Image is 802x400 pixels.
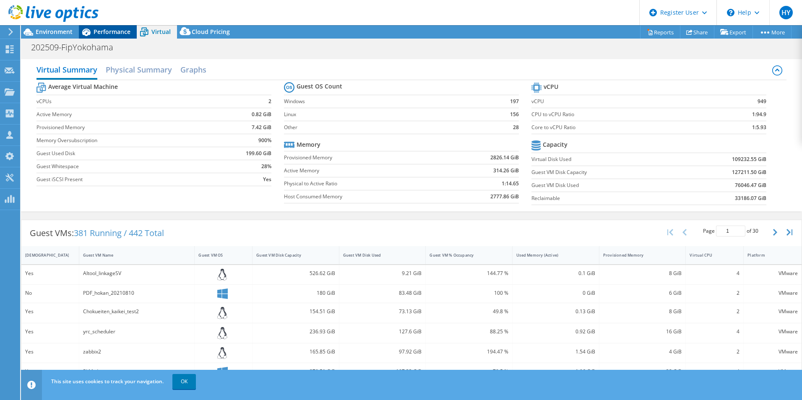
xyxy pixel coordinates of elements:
[252,123,271,132] b: 7.42 GiB
[256,367,335,376] div: 279.51 GiB
[25,307,75,316] div: Yes
[513,123,519,132] b: 28
[83,367,191,376] div: PLM_dev
[510,97,519,106] b: 197
[106,61,172,78] h2: Physical Summary
[21,220,172,246] div: Guest VMs:
[690,288,740,298] div: 2
[83,269,191,278] div: AItool_linkageSV
[180,61,206,78] h2: Graphs
[192,28,230,36] span: Cloud Pricing
[36,61,97,80] h2: Virtual Summary
[747,367,798,376] div: VMware
[284,166,445,175] label: Active Memory
[690,327,740,336] div: 4
[544,83,558,91] b: vCPU
[74,227,164,239] span: 381 Running / 442 Total
[36,110,215,119] label: Active Memory
[516,367,595,376] div: 1.96 GiB
[516,269,595,278] div: 0.1 GiB
[343,347,422,356] div: 97.92 GiB
[83,327,191,336] div: yrc_scheduler
[25,252,65,258] div: [DEMOGRAPHIC_DATA]
[603,347,682,356] div: 4 GiB
[172,374,196,389] a: OK
[430,307,508,316] div: 49.8 %
[690,307,740,316] div: 2
[284,97,488,106] label: Windows
[297,82,342,91] b: Guest OS Count
[603,307,682,316] div: 8 GiB
[727,9,734,16] svg: \n
[83,288,191,298] div: PDF_hokan_20210810
[36,136,215,145] label: Memory Oversubscription
[690,347,740,356] div: 2
[256,288,335,298] div: 180 GiB
[690,269,740,278] div: 4
[753,227,758,234] span: 30
[752,123,766,132] b: 1:5.93
[256,327,335,336] div: 236.93 GiB
[83,347,191,356] div: zabbix2
[261,162,271,171] b: 28%
[490,153,519,162] b: 2826.14 GiB
[603,367,682,376] div: 32 GiB
[25,269,75,278] div: Yes
[27,43,126,52] h1: 202509-FipYokohama
[256,347,335,356] div: 165.85 GiB
[531,181,680,190] label: Guest VM Disk Used
[430,288,508,298] div: 100 %
[603,288,682,298] div: 6 GiB
[543,140,568,149] b: Capacity
[747,307,798,316] div: VMware
[430,252,498,258] div: Guest VM % Occupancy
[25,288,75,298] div: No
[516,347,595,356] div: 1.54 GiB
[256,269,335,278] div: 526.62 GiB
[284,192,445,201] label: Host Consumed Memory
[753,26,792,39] a: More
[714,26,753,39] a: Export
[703,226,758,236] span: Page of
[758,97,766,106] b: 949
[747,288,798,298] div: VMware
[343,327,422,336] div: 127.6 GiB
[603,252,672,258] div: Provisioned Memory
[493,166,519,175] b: 314.26 GiB
[343,269,422,278] div: 9.21 GiB
[430,327,508,336] div: 88.25 %
[680,26,714,39] a: Share
[25,347,75,356] div: Yes
[732,168,766,177] b: 127211.50 GiB
[268,97,271,106] b: 2
[284,179,445,188] label: Physical to Active Ratio
[252,110,271,119] b: 0.82 GiB
[716,226,745,236] input: jump to page
[502,179,519,188] b: 1:14.65
[25,327,75,336] div: Yes
[752,110,766,119] b: 1:94.9
[36,97,215,106] label: vCPUs
[284,123,488,132] label: Other
[603,327,682,336] div: 16 GiB
[516,252,585,258] div: Used Memory (Active)
[36,123,215,132] label: Provisioned Memory
[531,97,713,106] label: vCPU
[690,252,729,258] div: Virtual CPU
[284,153,445,162] label: Provisioned Memory
[603,269,682,278] div: 8 GiB
[490,192,519,201] b: 2777.86 GiB
[732,155,766,164] b: 109232.55 GiB
[36,162,215,171] label: Guest Whitespace
[343,307,422,316] div: 73.13 GiB
[516,307,595,316] div: 0.13 GiB
[531,110,713,119] label: CPU to vCPU Ratio
[36,28,73,36] span: Environment
[640,26,680,39] a: Reports
[246,149,271,158] b: 199.60 GiB
[735,194,766,203] b: 33186.07 GiB
[531,123,713,132] label: Core to vCPU Ratio
[747,269,798,278] div: VMware
[83,252,181,258] div: Guest VM Name
[343,367,422,376] div: 197.33 GiB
